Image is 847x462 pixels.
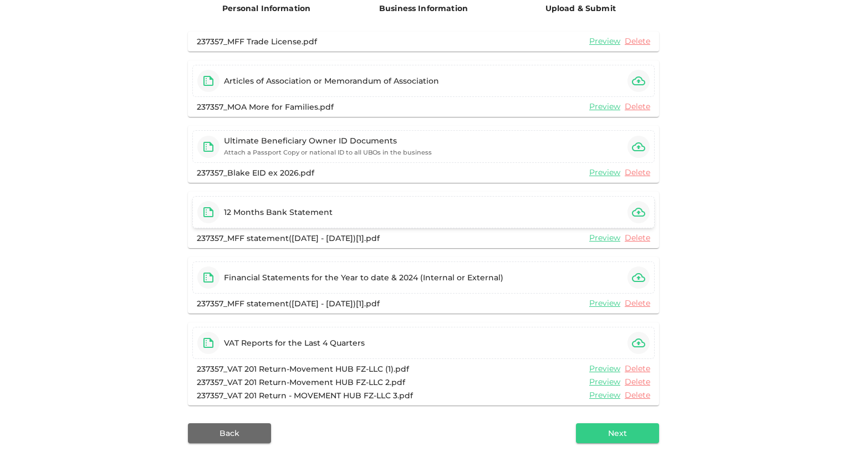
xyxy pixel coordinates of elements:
[224,148,432,156] small: Attach a Passport Copy or national ID to all UBOs in the business
[197,363,409,374] div: 237357_VAT 201 Return-Movement HUB FZ-LLC (1).pdf
[589,36,620,47] a: Preview
[625,101,650,112] a: Delete
[224,207,333,218] div: 12 Months Bank Statement
[224,337,365,348] div: VAT Reports for the Last 4 Quarters
[589,233,620,243] a: Preview
[197,167,314,178] div: 237357_Blake EID ex 2026.pdf
[197,36,317,47] div: 237357_MFF Trade License.pdf
[197,298,380,309] div: 237357_MFF statement([DATE] - [DATE])[1].pdf
[625,36,650,47] a: Delete
[625,363,650,374] a: Delete
[197,377,405,388] div: 237357_VAT 201 Return-Movement HUB FZ-LLC 2.pdf
[625,233,650,243] a: Delete
[222,3,310,13] span: Personal Information
[625,167,650,178] a: Delete
[625,298,650,309] a: Delete
[224,272,503,283] div: Financial Statements for the Year to date & 2024 (Internal or External)
[576,423,659,443] button: Next
[589,363,620,374] a: Preview
[188,423,271,443] button: Back
[589,101,620,112] a: Preview
[545,3,616,13] span: Upload & Submit
[379,3,468,13] span: Business Information
[197,233,380,244] div: 237357_MFF statement([DATE] - [DATE])[1].pdf
[224,135,432,146] div: Ultimate Beneficiary Owner ID Documents
[224,75,439,86] div: Articles of Association or Memorandum of Association
[197,390,413,401] div: 237357_VAT 201 Return - MOVEMENT HUB FZ-LLC 3.pdf
[589,390,620,401] a: Preview
[197,101,334,112] div: 237357_MOA More for Families.pdf
[625,390,650,401] a: Delete
[589,377,620,387] a: Preview
[589,167,620,178] a: Preview
[625,377,650,387] a: Delete
[589,298,620,309] a: Preview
